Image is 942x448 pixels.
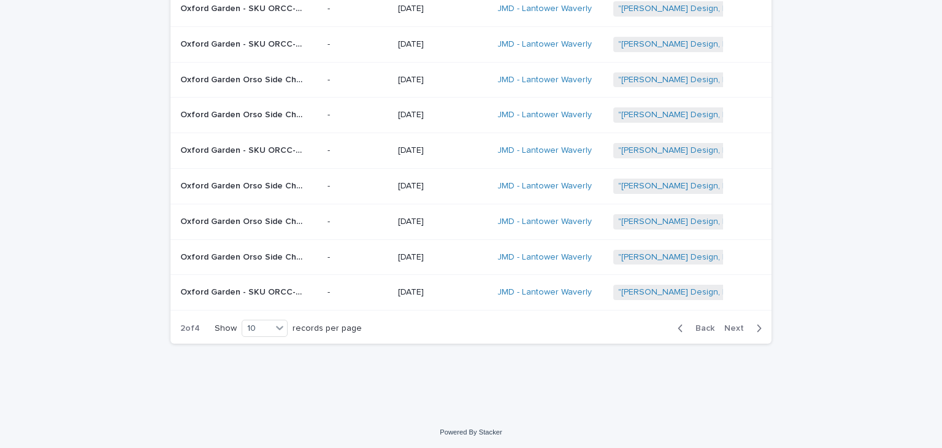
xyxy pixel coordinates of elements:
[398,217,488,227] p: [DATE]
[170,204,772,239] tr: Oxford Garden Orso Side Chair - SKU ORSC-W.D-PC.C Orso Side Chair - Carbon Frame- Sand Oria Weave...
[618,217,850,227] a: "[PERSON_NAME] Design, LLC" | Inbound Shipment | 24777
[170,62,772,98] tr: Oxford Garden Orso Side Chair - SKU ORSC-W.D-PC.C Orso Side Chair - Carbon Frame- Sand Oria Weave...
[618,39,850,50] a: "[PERSON_NAME] Design, LLC" | Inbound Shipment | 24777
[497,252,592,263] a: JMD - Lantower Waverly
[497,287,592,298] a: JMD - Lantower Waverly
[618,4,850,14] a: "[PERSON_NAME] Design, LLC" | Inbound Shipment | 24777
[327,181,388,191] p: -
[398,4,488,14] p: [DATE]
[398,181,488,191] p: [DATE]
[497,145,592,156] a: JMD - Lantower Waverly
[180,250,305,263] p: Oxford Garden Orso Side Chair - SKU ORSC-W.D-PC.C Orso Side Chair - Carbon Frame- Sand Oria Weave...
[180,1,305,14] p: Oxford Garden - SKU ORCC-W.D-PC.C Orso Club Chair Carbon Frame- Sand Oria Weave Seat/Back | 75601
[327,252,388,263] p: -
[497,75,592,85] a: JMD - Lantower Waverly
[180,37,305,50] p: Oxford Garden - SKU ORCC-W.D-PC.C Orso Club Chair Carbon Frame- Sand Oria Weave Seat/Back | 75597
[618,181,850,191] a: "[PERSON_NAME] Design, LLC" | Inbound Shipment | 24777
[618,145,850,156] a: "[PERSON_NAME] Design, LLC" | Inbound Shipment | 24777
[180,179,305,191] p: Oxford Garden Orso Side Chair - SKU ORSC-W.D-PC.C Orso Side Chair - Carbon Frame- Sand Oria Weave...
[327,39,388,50] p: -
[398,110,488,120] p: [DATE]
[327,217,388,227] p: -
[327,4,388,14] p: -
[398,287,488,298] p: [DATE]
[618,75,850,85] a: "[PERSON_NAME] Design, LLC" | Inbound Shipment | 24777
[180,72,305,85] p: Oxford Garden Orso Side Chair - SKU ORSC-W.D-PC.C Orso Side Chair - Carbon Frame- Sand Oria Weave...
[180,143,305,156] p: Oxford Garden - SKU ORCC-W.D-PC.C Orso Club Chair Carbon Frame- Sand Oria Weave Seat/Back | 75600
[719,323,772,334] button: Next
[327,75,388,85] p: -
[327,287,388,298] p: -
[180,214,305,227] p: Oxford Garden Orso Side Chair - SKU ORSC-W.D-PC.C Orso Side Chair - Carbon Frame- Sand Oria Weave...
[618,287,850,298] a: "[PERSON_NAME] Design, LLC" | Inbound Shipment | 24777
[497,110,592,120] a: JMD - Lantower Waverly
[170,275,772,311] tr: Oxford Garden - SKU ORCC-W.D-PC.C Orso Club Chair Carbon Frame- Sand Oria Weave Seat/Back | 75602...
[668,323,719,334] button: Back
[242,322,272,335] div: 10
[170,168,772,204] tr: Oxford Garden Orso Side Chair - SKU ORSC-W.D-PC.C Orso Side Chair - Carbon Frame- Sand Oria Weave...
[327,110,388,120] p: -
[170,133,772,169] tr: Oxford Garden - SKU ORCC-W.D-PC.C Orso Club Chair Carbon Frame- Sand Oria Weave Seat/Back | 75600...
[497,217,592,227] a: JMD - Lantower Waverly
[180,285,305,298] p: Oxford Garden - SKU ORCC-W.D-PC.C Orso Club Chair Carbon Frame- Sand Oria Weave Seat/Back | 75602
[398,252,488,263] p: [DATE]
[618,252,850,263] a: "[PERSON_NAME] Design, LLC" | Inbound Shipment | 24777
[170,314,210,344] p: 2 of 4
[170,239,772,275] tr: Oxford Garden Orso Side Chair - SKU ORSC-W.D-PC.C Orso Side Chair - Carbon Frame- Sand Oria Weave...
[497,39,592,50] a: JMD - Lantower Waverly
[180,107,305,120] p: Oxford Garden Orso Side Chair - SKU ORSC-W.D-PC.C Orso Side Chair - Carbon Frame- Sand Oria Weave...
[170,26,772,62] tr: Oxford Garden - SKU ORCC-W.D-PC.C Orso Club Chair Carbon Frame- Sand Oria Weave Seat/Back | 75597...
[398,39,488,50] p: [DATE]
[440,428,502,436] a: Powered By Stacker
[293,323,362,334] p: records per page
[398,75,488,85] p: [DATE]
[398,145,488,156] p: [DATE]
[327,145,388,156] p: -
[497,4,592,14] a: JMD - Lantower Waverly
[618,110,850,120] a: "[PERSON_NAME] Design, LLC" | Inbound Shipment | 24777
[215,323,237,334] p: Show
[724,324,751,333] span: Next
[497,181,592,191] a: JMD - Lantower Waverly
[688,324,714,333] span: Back
[170,98,772,133] tr: Oxford Garden Orso Side Chair - SKU ORSC-W.D-PC.C Orso Side Chair - Carbon Frame- Sand Oria Weave...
